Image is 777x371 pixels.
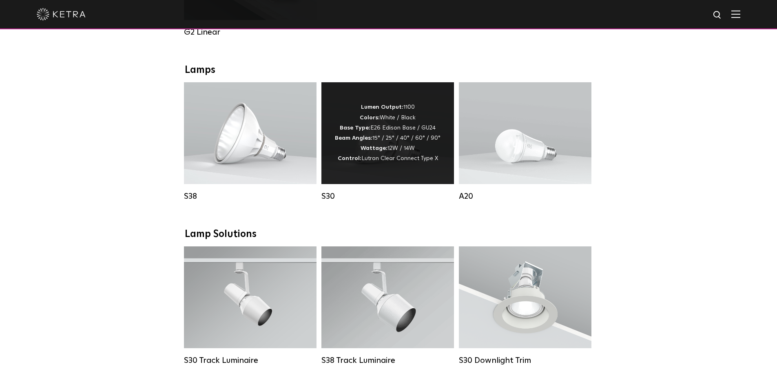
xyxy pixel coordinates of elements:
a: S30 Track Luminaire Lumen Output:1100Colors:White / BlackBeam Angles:15° / 25° / 40° / 60° / 90°W... [184,246,317,365]
a: S30 Downlight Trim S30 Downlight Trim [459,246,591,365]
div: G2 Linear [184,27,317,37]
div: Lamps [185,64,593,76]
div: S30 Downlight Trim [459,356,591,365]
div: A20 [459,191,591,201]
strong: Wattage: [361,145,387,151]
strong: Lumen Output: [361,104,403,110]
a: S38 Track Luminaire Lumen Output:1100Colors:White / BlackBeam Angles:10° / 25° / 40° / 60°Wattage... [321,246,454,365]
strong: Base Type: [340,125,370,131]
div: S30 Track Luminaire [184,356,317,365]
strong: Control: [338,156,361,161]
span: Lutron Clear Connect Type X [361,156,438,161]
strong: Colors: [360,115,380,121]
strong: Beam Angles: [335,135,372,141]
div: S30 [321,191,454,201]
div: Lamp Solutions [185,228,593,240]
img: Hamburger%20Nav.svg [731,10,740,18]
img: search icon [713,10,723,20]
a: A20 Lumen Output:600 / 800Colors:White / BlackBase Type:E26 Edison Base / GU24Beam Angles:Omni-Di... [459,82,591,201]
div: S38 [184,191,317,201]
div: 1100 White / Black E26 Edison Base / GU24 15° / 25° / 40° / 60° / 90° 12W / 14W [335,102,441,164]
div: S38 Track Luminaire [321,356,454,365]
img: ketra-logo-2019-white [37,8,86,20]
a: S38 Lumen Output:1100Colors:White / BlackBase Type:E26 Edison Base / GU24Beam Angles:10° / 25° / ... [184,82,317,201]
a: S30 Lumen Output:1100Colors:White / BlackBase Type:E26 Edison Base / GU24Beam Angles:15° / 25° / ... [321,82,454,201]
